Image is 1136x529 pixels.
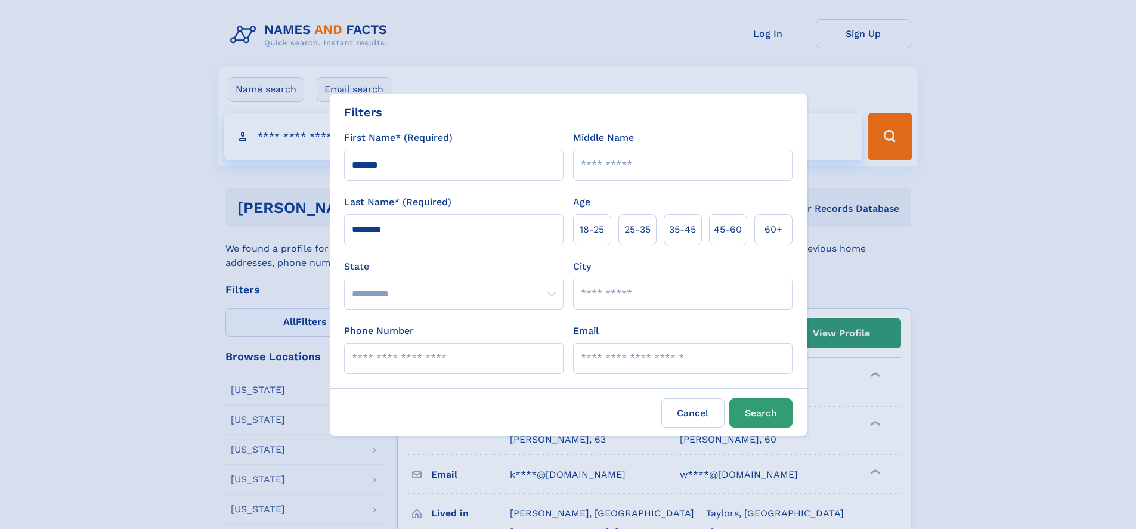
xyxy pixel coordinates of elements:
span: 18‑25 [580,222,604,237]
label: Middle Name [573,131,634,145]
label: State [344,259,564,274]
label: Age [573,195,590,209]
span: 35‑45 [669,222,696,237]
label: City [573,259,591,274]
label: Last Name* (Required) [344,195,451,209]
label: Cancel [661,398,725,428]
span: 45‑60 [714,222,742,237]
label: Email [573,324,599,338]
span: 60+ [764,222,782,237]
button: Search [729,398,793,428]
label: Phone Number [344,324,414,338]
label: First Name* (Required) [344,131,453,145]
span: 25‑35 [624,222,651,237]
div: Filters [344,103,382,121]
